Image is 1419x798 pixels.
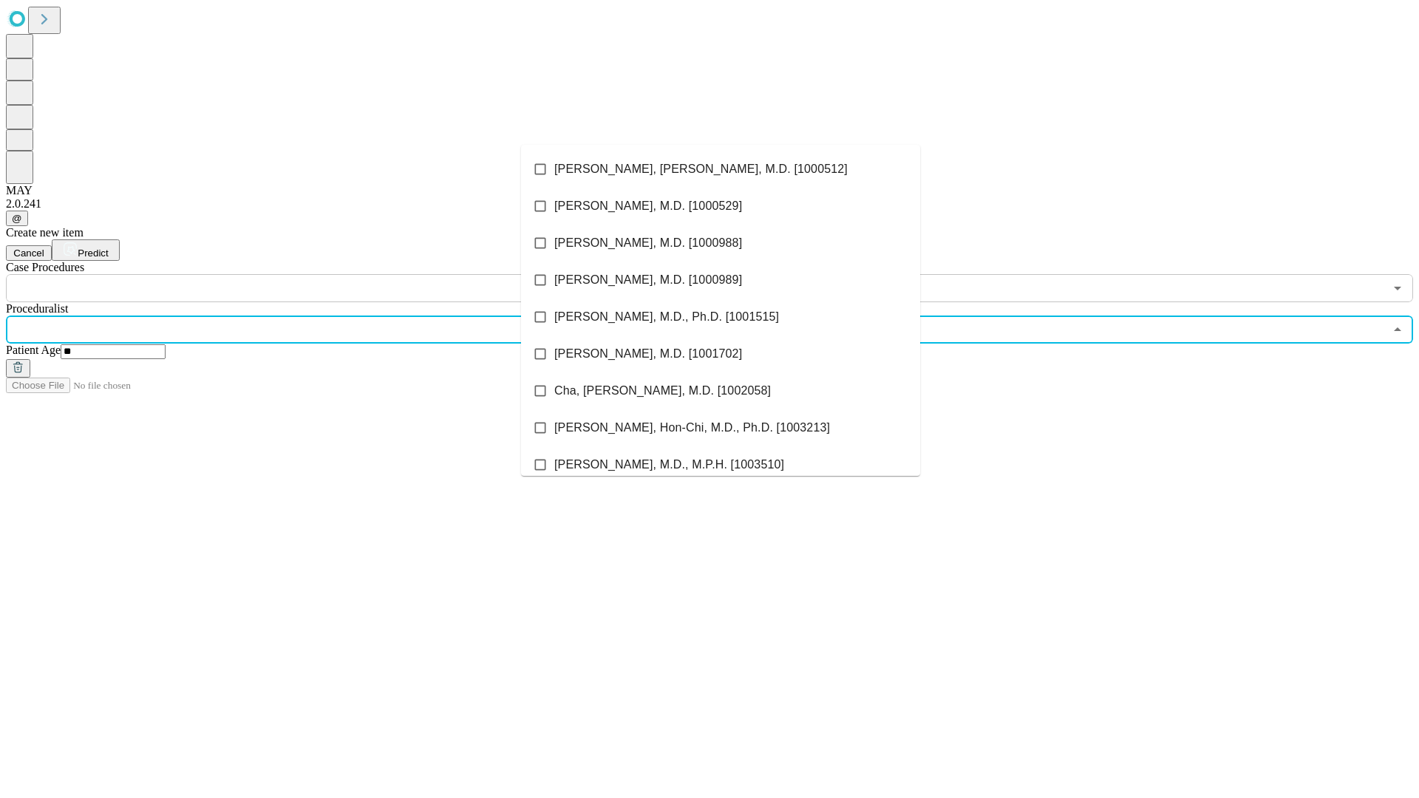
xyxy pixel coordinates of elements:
[12,213,22,224] span: @
[52,239,120,261] button: Predict
[554,419,830,437] span: [PERSON_NAME], Hon-Chi, M.D., Ph.D. [1003213]
[6,302,68,315] span: Proceduralist
[78,248,108,259] span: Predict
[6,261,84,273] span: Scheduled Procedure
[554,345,742,363] span: [PERSON_NAME], M.D. [1001702]
[1387,319,1408,340] button: Close
[13,248,44,259] span: Cancel
[6,197,1413,211] div: 2.0.241
[6,184,1413,197] div: MAY
[6,344,61,356] span: Patient Age
[554,160,848,178] span: [PERSON_NAME], [PERSON_NAME], M.D. [1000512]
[554,234,742,252] span: [PERSON_NAME], M.D. [1000988]
[554,382,771,400] span: Cha, [PERSON_NAME], M.D. [1002058]
[1387,278,1408,299] button: Open
[554,308,779,326] span: [PERSON_NAME], M.D., Ph.D. [1001515]
[554,197,742,215] span: [PERSON_NAME], M.D. [1000529]
[6,226,84,239] span: Create new item
[554,456,784,474] span: [PERSON_NAME], M.D., M.P.H. [1003510]
[6,211,28,226] button: @
[554,271,742,289] span: [PERSON_NAME], M.D. [1000989]
[6,245,52,261] button: Cancel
